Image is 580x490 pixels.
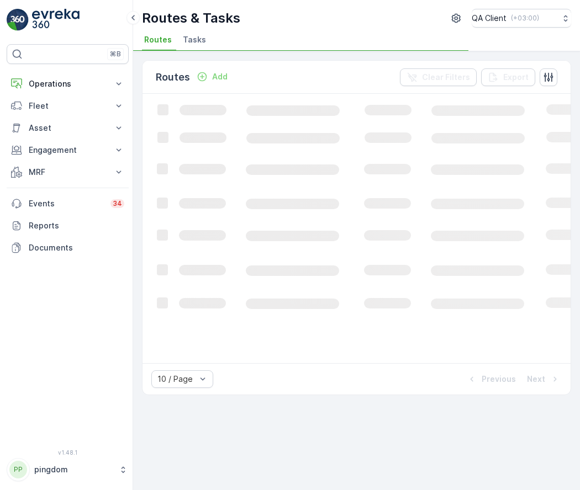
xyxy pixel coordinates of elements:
p: pingdom [34,464,113,475]
span: Routes [144,34,172,45]
button: Clear Filters [400,68,477,86]
button: MRF [7,161,129,183]
p: Engagement [29,145,107,156]
p: Events [29,198,104,209]
button: Next [526,372,562,386]
a: Events34 [7,193,129,215]
div: PP [9,461,27,478]
span: Tasks [183,34,206,45]
p: ( +03:00 ) [511,14,539,23]
p: 34 [113,199,122,208]
a: Documents [7,237,129,259]
p: ⌘B [110,50,121,58]
button: Asset [7,117,129,139]
p: MRF [29,167,107,178]
p: Add [212,71,228,82]
p: Fleet [29,100,107,111]
button: Engagement [7,139,129,161]
button: Operations [7,73,129,95]
button: Previous [465,372,517,386]
button: Fleet [7,95,129,117]
img: logo_light-DOdMpM7g.png [32,9,80,31]
button: Add [192,70,232,83]
p: Routes & Tasks [142,9,240,27]
img: logo [7,9,29,31]
button: Export [481,68,535,86]
p: Export [503,72,529,83]
p: Clear Filters [422,72,470,83]
p: Asset [29,122,107,134]
p: Previous [482,374,516,385]
p: Operations [29,78,107,89]
span: v 1.48.1 [7,449,129,456]
button: PPpingdom [7,458,129,481]
a: Reports [7,215,129,237]
p: Documents [29,242,124,253]
p: QA Client [472,13,507,24]
p: Routes [156,70,190,85]
button: QA Client(+03:00) [472,9,571,28]
p: Next [527,374,545,385]
p: Reports [29,220,124,231]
